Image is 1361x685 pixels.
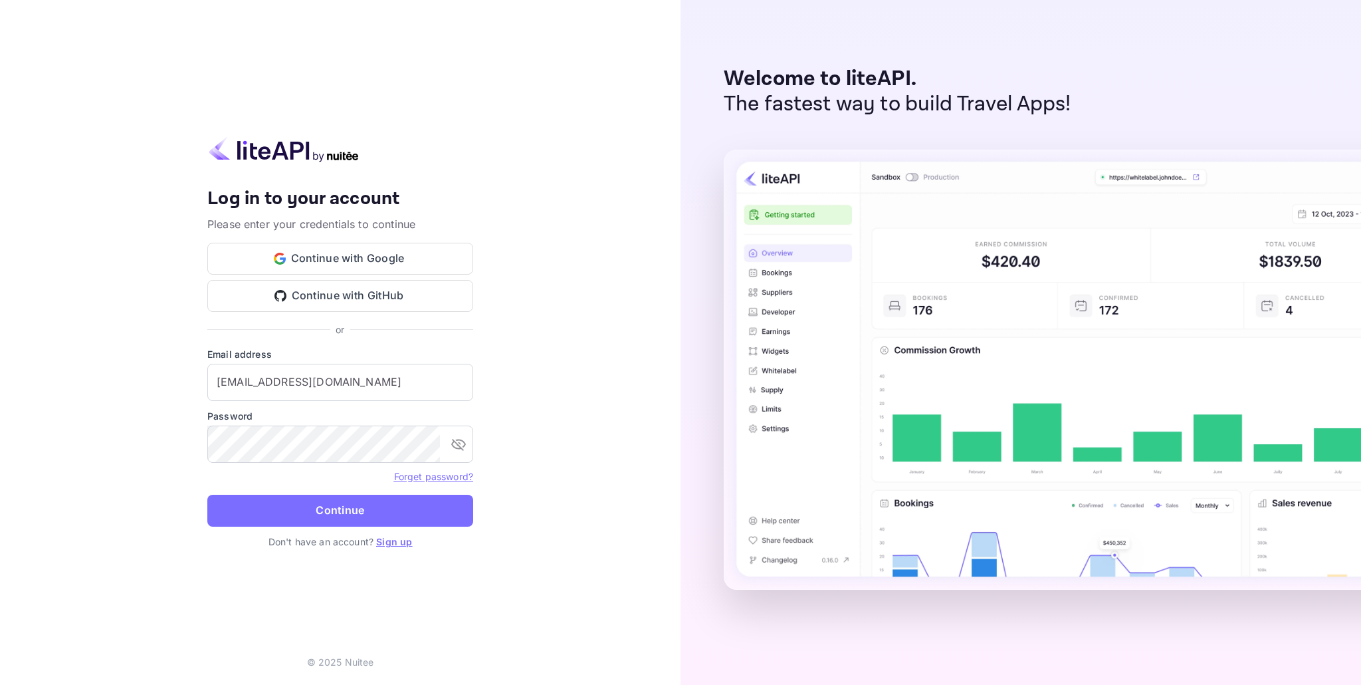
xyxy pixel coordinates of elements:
button: Continue with Google [207,243,473,275]
button: Continue with GitHub [207,280,473,312]
label: Email address [207,347,473,361]
p: © 2025 Nuitee [307,655,374,669]
button: Continue [207,495,473,527]
p: Welcome to liteAPI. [724,67,1071,92]
label: Password [207,409,473,423]
a: Sign up [376,536,412,547]
p: The fastest way to build Travel Apps! [724,92,1071,117]
img: liteapi [207,136,360,162]
p: Please enter your credentials to continue [207,216,473,232]
a: Forget password? [394,470,473,483]
input: Enter your email address [207,364,473,401]
button: toggle password visibility [445,431,472,458]
a: Forget password? [394,471,473,482]
h4: Log in to your account [207,188,473,211]
p: Don't have an account? [207,535,473,549]
p: or [336,323,344,337]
